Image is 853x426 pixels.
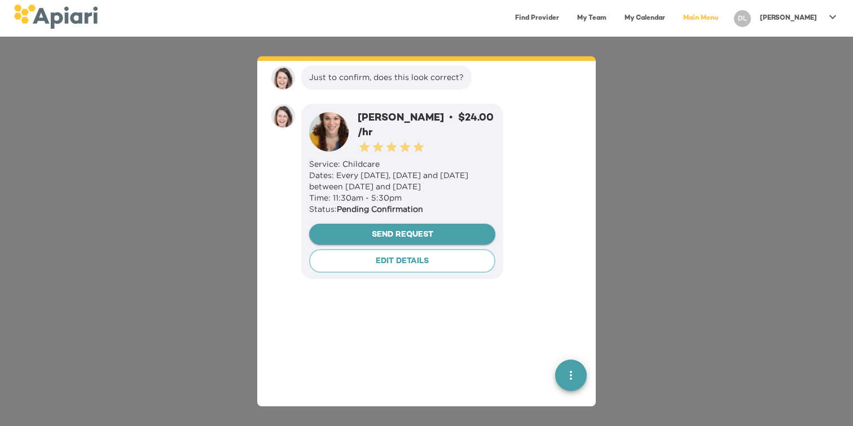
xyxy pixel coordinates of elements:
button: quick menu [555,359,587,390]
span: EDIT DETAILS [319,255,486,269]
a: Find Provider [508,7,566,30]
strong: Pending Confirmation [337,205,423,213]
img: amy.37686e0395c82528988e.png [271,104,296,128]
button: Send Request [309,224,495,245]
img: user-photo-123-1675545727731.jpeg [309,112,349,152]
div: Service: Childcare Dates: Every [DATE], [DATE] and [DATE] between [DATE] and [DATE] Time: 11:30am... [309,158,495,215]
div: Just to confirm, does this look correct? [309,72,464,83]
img: logo [14,5,98,29]
a: My Calendar [618,7,672,30]
a: My Team [570,7,613,30]
p: [PERSON_NAME] [760,14,817,23]
div: DL [734,10,751,27]
span: Send Request [318,228,486,242]
img: amy.37686e0395c82528988e.png [271,65,296,90]
span: • [449,112,454,122]
a: Main Menu [676,7,725,30]
button: EDIT DETAILS [309,249,495,273]
div: [PERSON_NAME] [358,110,495,140]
